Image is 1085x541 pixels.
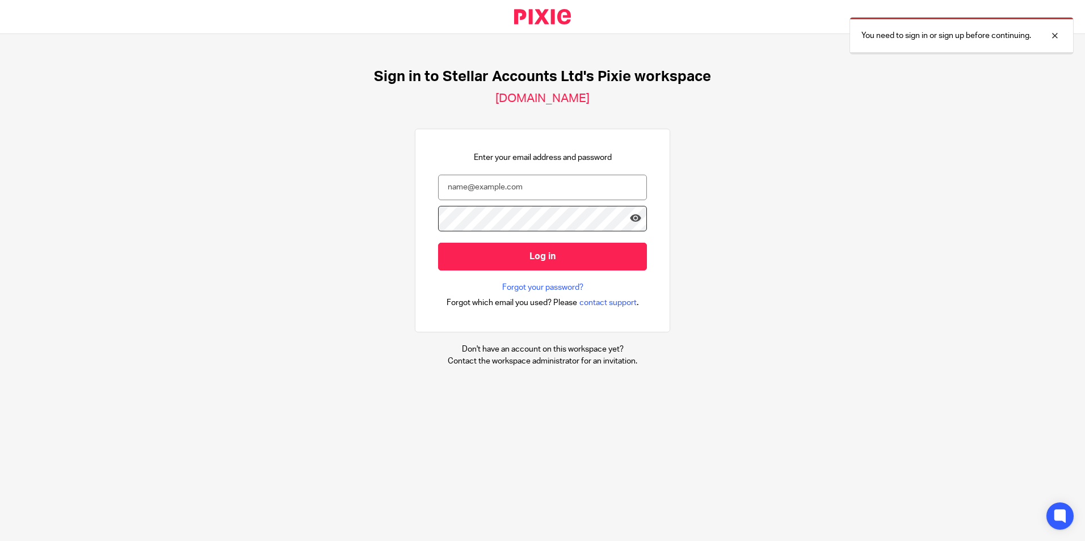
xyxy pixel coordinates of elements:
[502,282,583,293] a: Forgot your password?
[448,344,637,355] p: Don't have an account on this workspace yet?
[438,175,647,200] input: name@example.com
[448,356,637,367] p: Contact the workspace administrator for an invitation.
[447,296,639,309] div: .
[374,68,711,86] h1: Sign in to Stellar Accounts Ltd's Pixie workspace
[495,91,590,106] h2: [DOMAIN_NAME]
[579,297,637,308] span: contact support
[861,30,1031,41] p: You need to sign in or sign up before continuing.
[447,297,577,308] span: Forgot which email you used? Please
[438,243,647,270] input: Log in
[474,152,612,163] p: Enter your email address and password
